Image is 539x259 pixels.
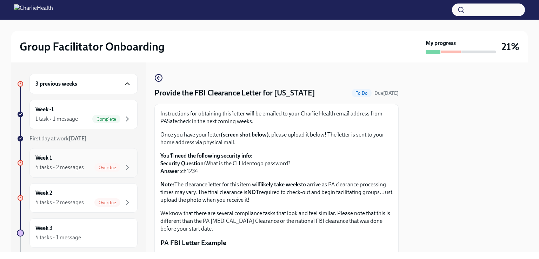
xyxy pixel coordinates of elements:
[14,4,53,15] img: CharlieHealth
[29,135,87,142] span: First day at work
[20,40,165,54] h2: Group Facilitator Onboarding
[35,234,81,241] div: 4 tasks • 1 message
[154,88,315,98] h4: Provide the FBI Clearance Letter for [US_STATE]
[29,74,138,94] div: 3 previous weeks
[352,91,372,96] span: To Do
[35,164,84,171] div: 4 tasks • 2 messages
[35,154,52,162] h6: Week 1
[35,106,54,113] h6: Week -1
[383,90,399,96] strong: [DATE]
[35,115,78,123] div: 1 task • 1 message
[160,131,393,146] p: Once you have your letter , please upload it below! The letter is sent to your home address via p...
[17,183,138,213] a: Week 24 tasks • 2 messagesOverdue
[35,80,77,88] h6: 3 previous weeks
[160,238,393,247] p: PA FBI Letter Example
[17,218,138,248] a: Week 34 tasks • 1 message
[160,110,393,125] p: Instructions for obtaining this letter will be emailed to your Charlie Health email address from ...
[247,189,259,195] strong: NOT
[94,200,120,205] span: Overdue
[17,135,138,142] a: First day at work[DATE]
[374,90,399,96] span: Due
[160,181,174,188] strong: Note:
[374,90,399,97] span: October 8th, 2025 08:00
[35,224,53,232] h6: Week 3
[160,181,393,204] p: The clearance letter for this item will to arrive as PA clearance processing times may vary. The ...
[426,39,456,47] strong: My progress
[160,152,393,175] p: What is the CH Identogo password? ch1234
[160,210,393,233] p: We know that there are several compliance tasks that look and feel similar. Please note that this...
[260,181,301,188] strong: likely take weeks
[94,165,120,170] span: Overdue
[17,148,138,178] a: Week 14 tasks • 2 messagesOverdue
[501,40,519,53] h3: 21%
[69,135,87,142] strong: [DATE]
[160,168,181,174] strong: Answer:
[92,117,120,122] span: Complete
[221,131,269,138] strong: (screen shot below)
[160,152,253,159] strong: You'll need the following security info:
[17,100,138,129] a: Week -11 task • 1 messageComplete
[160,160,205,167] strong: Security Question:
[35,189,52,197] h6: Week 2
[35,199,84,206] div: 4 tasks • 2 messages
